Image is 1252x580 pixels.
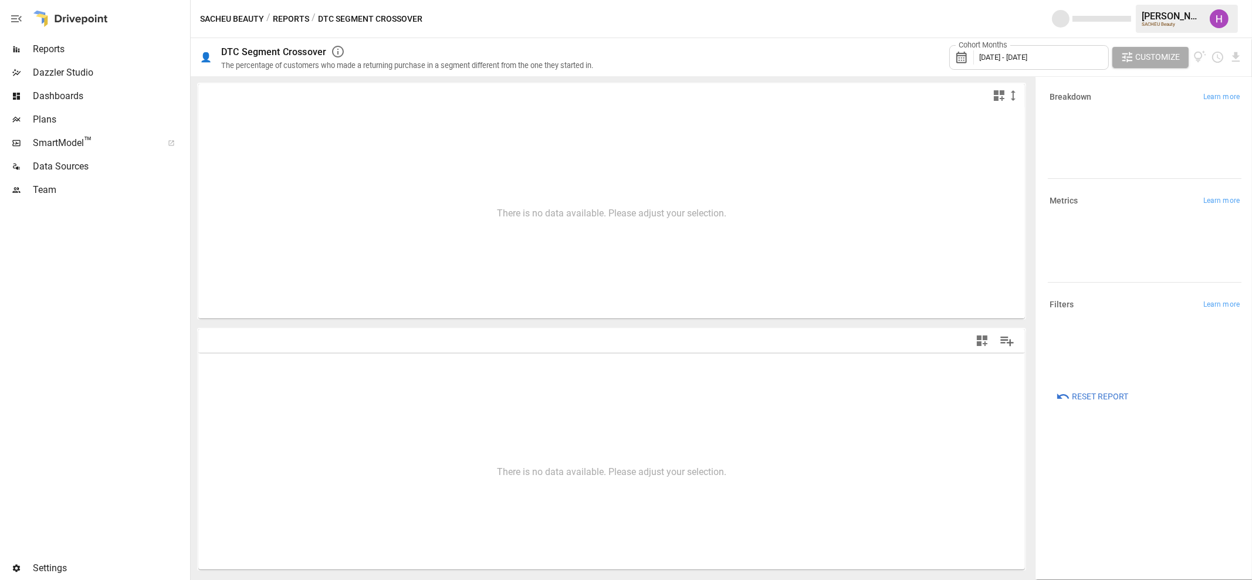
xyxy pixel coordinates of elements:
[200,52,212,63] div: 👤
[273,12,309,26] button: Reports
[33,42,188,56] span: Reports
[33,561,188,575] span: Settings
[1142,22,1203,27] div: SACHEU Beauty
[33,160,188,174] span: Data Sources
[1203,299,1240,311] span: Learn more
[956,40,1010,50] label: Cohort Months
[1193,47,1207,68] button: View documentation
[497,208,726,219] div: There is no data available. Please adjust your selection.
[1210,9,1229,28] img: Harry Antonio
[1203,91,1240,103] span: Learn more
[994,328,1020,354] button: Manage Columns
[1203,195,1240,207] span: Learn more
[1136,50,1180,65] span: Customize
[266,12,270,26] div: /
[33,183,188,197] span: Team
[1050,91,1092,104] h6: Breakdown
[1203,2,1236,35] button: Harry Antonio
[221,46,326,57] div: DTC Segment Crossover
[312,12,316,26] div: /
[497,466,726,479] p: There is no data available. Please adjust your selection.
[979,53,1027,62] span: [DATE] - [DATE]
[33,89,188,103] span: Dashboards
[33,136,155,150] span: SmartModel
[1229,50,1243,64] button: Download report
[1048,386,1136,407] button: Reset Report
[1050,195,1078,208] h6: Metrics
[33,113,188,127] span: Plans
[33,66,188,80] span: Dazzler Studio
[84,134,92,149] span: ™
[221,61,593,70] div: The percentage of customers who made a returning purchase in a segment different from the one the...
[1211,50,1224,64] button: Schedule report
[1142,11,1203,22] div: [PERSON_NAME]
[200,12,264,26] button: SACHEU Beauty
[1072,389,1128,404] span: Reset Report
[1050,299,1074,311] h6: Filters
[1112,47,1189,68] button: Customize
